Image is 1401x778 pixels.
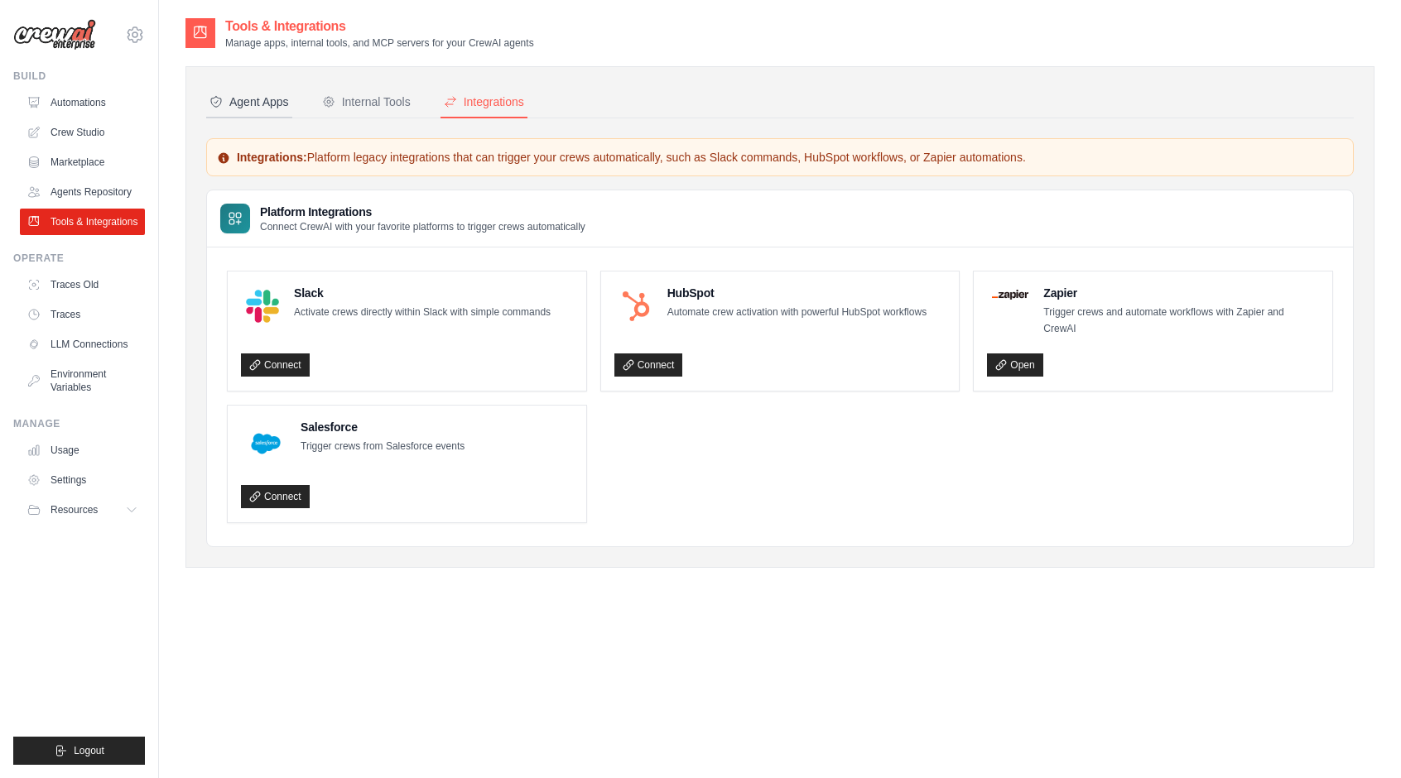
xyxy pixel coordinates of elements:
[209,94,289,110] div: Agent Apps
[13,19,96,50] img: Logo
[20,467,145,493] a: Settings
[20,179,145,205] a: Agents Repository
[20,89,145,116] a: Automations
[225,36,534,50] p: Manage apps, internal tools, and MCP servers for your CrewAI agents
[441,87,527,118] button: Integrations
[51,503,98,516] span: Resources
[217,149,1343,166] p: Platform legacy integrations that can trigger your crews automatically, such as Slack commands, H...
[1043,305,1319,337] p: Trigger crews and automate workflows with Zapier and CrewAI
[260,220,585,233] p: Connect CrewAI with your favorite platforms to trigger crews automatically
[20,331,145,358] a: LLM Connections
[667,305,927,321] p: Automate crew activation with powerful HubSpot workflows
[260,204,585,220] h3: Platform Integrations
[992,290,1028,300] img: Zapier Logo
[619,290,652,323] img: HubSpot Logo
[13,252,145,265] div: Operate
[20,209,145,235] a: Tools & Integrations
[294,285,551,301] h4: Slack
[225,17,534,36] h2: Tools & Integrations
[614,353,683,377] a: Connect
[294,305,551,321] p: Activate crews directly within Slack with simple commands
[241,353,310,377] a: Connect
[301,419,465,435] h4: Salesforce
[241,485,310,508] a: Connect
[20,437,145,463] a: Usage
[20,361,145,401] a: Environment Variables
[74,744,104,757] span: Logout
[322,94,411,110] div: Internal Tools
[246,290,279,323] img: Slack Logo
[20,497,145,523] button: Resources
[444,94,524,110] div: Integrations
[13,417,145,430] div: Manage
[1043,285,1319,301] h4: Zapier
[301,439,465,455] p: Trigger crews from Salesforce events
[20,301,145,328] a: Traces
[206,87,292,118] button: Agent Apps
[246,424,286,463] img: Salesforce Logo
[667,285,927,301] h4: HubSpot
[20,149,145,175] a: Marketplace
[13,737,145,765] button: Logout
[237,151,307,164] strong: Integrations:
[20,271,145,298] a: Traces Old
[319,87,414,118] button: Internal Tools
[13,70,145,83] div: Build
[20,119,145,146] a: Crew Studio
[987,353,1042,377] a: Open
